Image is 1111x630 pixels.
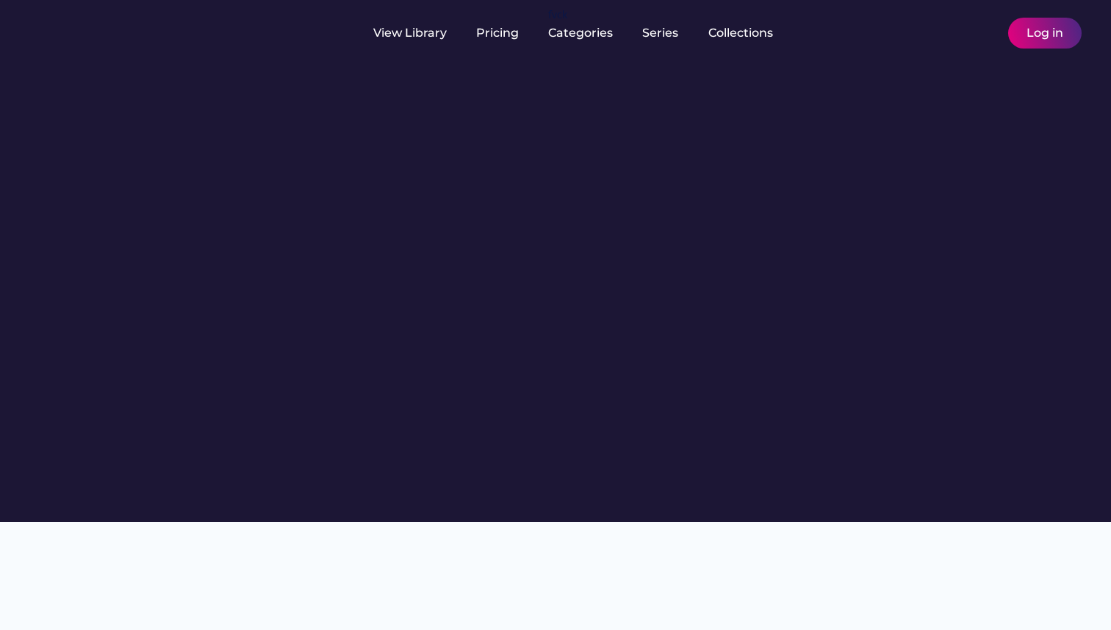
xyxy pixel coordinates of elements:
[642,25,679,41] div: Series
[976,24,993,42] img: yH5BAEAAAAALAAAAAABAAEAAAIBRAA7
[548,7,567,22] div: fvck
[373,25,447,41] div: View Library
[1026,25,1063,41] div: Log in
[548,25,613,41] div: Categories
[708,25,773,41] div: Collections
[951,24,968,42] img: yH5BAEAAAAALAAAAAABAAEAAAIBRAA7
[476,25,519,41] div: Pricing
[29,16,145,46] img: yH5BAEAAAAALAAAAAABAAEAAAIBRAA7
[169,24,187,42] img: yH5BAEAAAAALAAAAAABAAEAAAIBRAA7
